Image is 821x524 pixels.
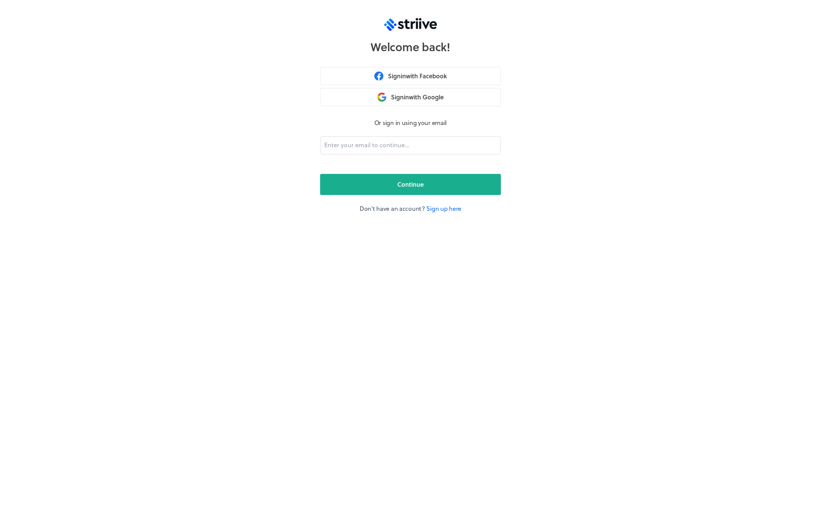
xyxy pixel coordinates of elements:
[426,204,461,213] a: Sign up here
[320,118,501,127] p: Or sign in using your email
[320,174,501,195] button: Continue
[320,88,501,106] button: Signinwith Google
[384,18,437,31] img: logo-trans.svg
[320,136,501,154] input: Enter your email to continue...
[371,40,450,53] h1: Welcome back!
[397,180,424,189] span: Continue
[320,204,501,213] p: Don't have an account?
[320,67,501,85] button: Signinwith Facebook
